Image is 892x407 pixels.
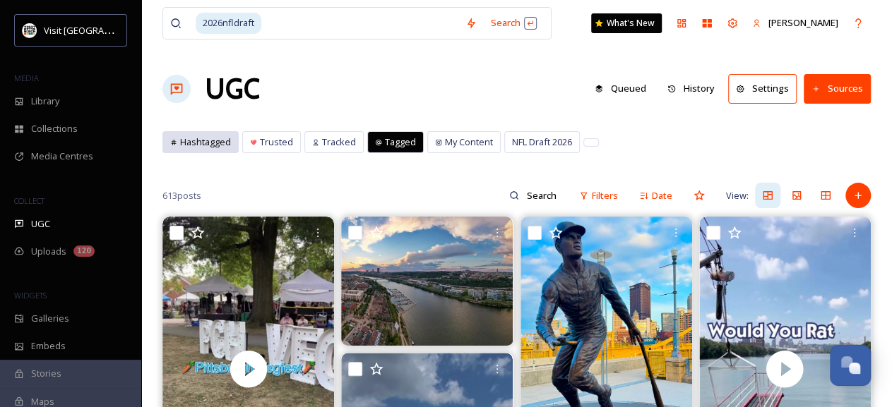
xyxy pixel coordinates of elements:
span: View: [726,189,749,202]
span: Library [31,95,59,108]
button: Open Chat [830,345,871,386]
button: Settings [728,74,797,103]
span: Date [652,189,672,202]
span: My Content [445,135,493,149]
a: [PERSON_NAME] [745,9,845,37]
div: Search [484,9,544,37]
span: MEDIA [14,73,39,83]
span: Stories [31,367,61,380]
a: Queued [588,75,660,102]
input: Search [519,181,565,209]
span: 2026nfldraft [196,13,261,33]
a: History [660,75,729,102]
span: Media Centres [31,150,93,163]
span: Hashtagged [180,135,231,149]
span: Filters [592,189,618,202]
span: Tracked [322,135,356,149]
a: Settings [728,74,804,103]
button: Queued [588,75,653,102]
span: NFL Draft 2026 [512,135,572,149]
span: Embeds [31,339,66,353]
button: Sources [804,74,871,103]
span: Galleries [31,312,69,325]
span: COLLECT [14,195,44,206]
span: Collections [31,122,78,135]
span: Trusted [260,135,293,149]
span: 613 posts [162,189,201,202]
img: Sunset Over Sahside in #pgh Photo by DNAPPS #pittsburgh #dronephotography #videoproductioncompany... [341,217,513,346]
span: [PERSON_NAME] [768,16,838,29]
a: UGC [205,68,260,110]
span: Visit [GEOGRAPHIC_DATA] [44,23,153,37]
a: What's New [591,13,662,33]
button: History [660,75,722,102]
span: WIDGETS [14,290,47,300]
span: Uploads [31,245,66,258]
div: 120 [73,245,95,257]
span: UGC [31,217,50,231]
img: unnamed.jpg [23,23,37,37]
span: Tagged [385,135,416,149]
